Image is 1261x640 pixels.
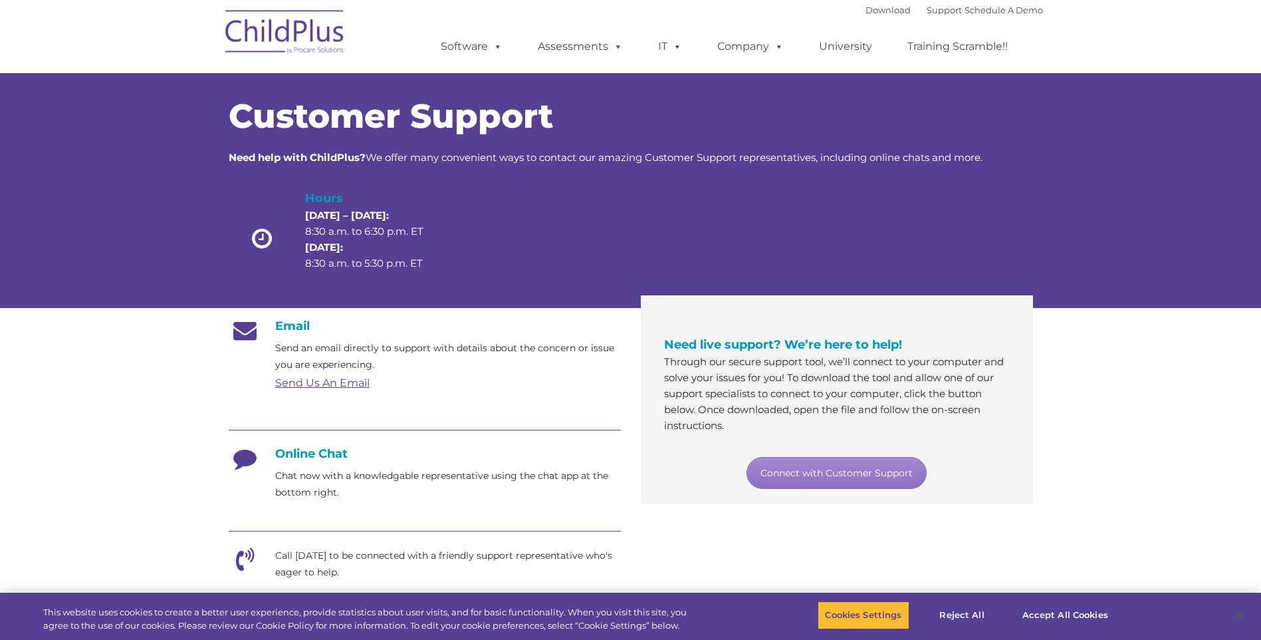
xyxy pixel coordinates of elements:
[229,151,982,164] span: We offer many convenient ways to contact our amazing Customer Support representatives, including ...
[229,151,366,164] strong: Need help with ChildPlus?
[219,1,352,67] img: ChildPlus by Procare Solutions
[305,209,389,222] strong: [DATE] – [DATE]:
[524,33,636,60] a: Assessments
[921,601,1004,629] button: Reject All
[704,33,797,60] a: Company
[806,33,885,60] a: University
[865,5,911,15] a: Download
[305,208,446,271] p: 8:30 a.m. to 6:30 p.m. ET 8:30 a.m. to 5:30 p.m. ET
[275,377,370,389] a: Send Us An Email
[229,446,621,461] h4: Online Chat
[645,33,695,60] a: IT
[894,33,1021,60] a: Training Scramble!!
[664,354,1010,434] p: Through our secure support tool, we’ll connect to your computer and solve your issues for you! To...
[664,337,902,352] span: Need live support? We’re here to help!
[275,340,621,373] p: Send an email directly to support with details about the concern or issue you are experiencing.
[927,5,962,15] a: Support
[1225,601,1254,630] button: Close
[305,241,343,253] strong: [DATE]:
[746,457,927,489] a: Connect with Customer Support
[43,606,693,632] div: This website uses cookies to create a better user experience, provide statistics about user visit...
[229,96,553,136] span: Customer Support
[965,5,1043,15] a: Schedule A Demo
[275,468,621,501] p: Chat now with a knowledgable representative using the chat app at the bottom right.
[305,189,446,208] h4: Hours
[865,5,1043,15] font: |
[818,601,909,629] button: Cookies Settings
[427,33,516,60] a: Software
[1015,601,1115,629] button: Accept All Cookies
[275,548,621,581] p: Call [DATE] to be connected with a friendly support representative who's eager to help.
[229,319,621,333] h4: Email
